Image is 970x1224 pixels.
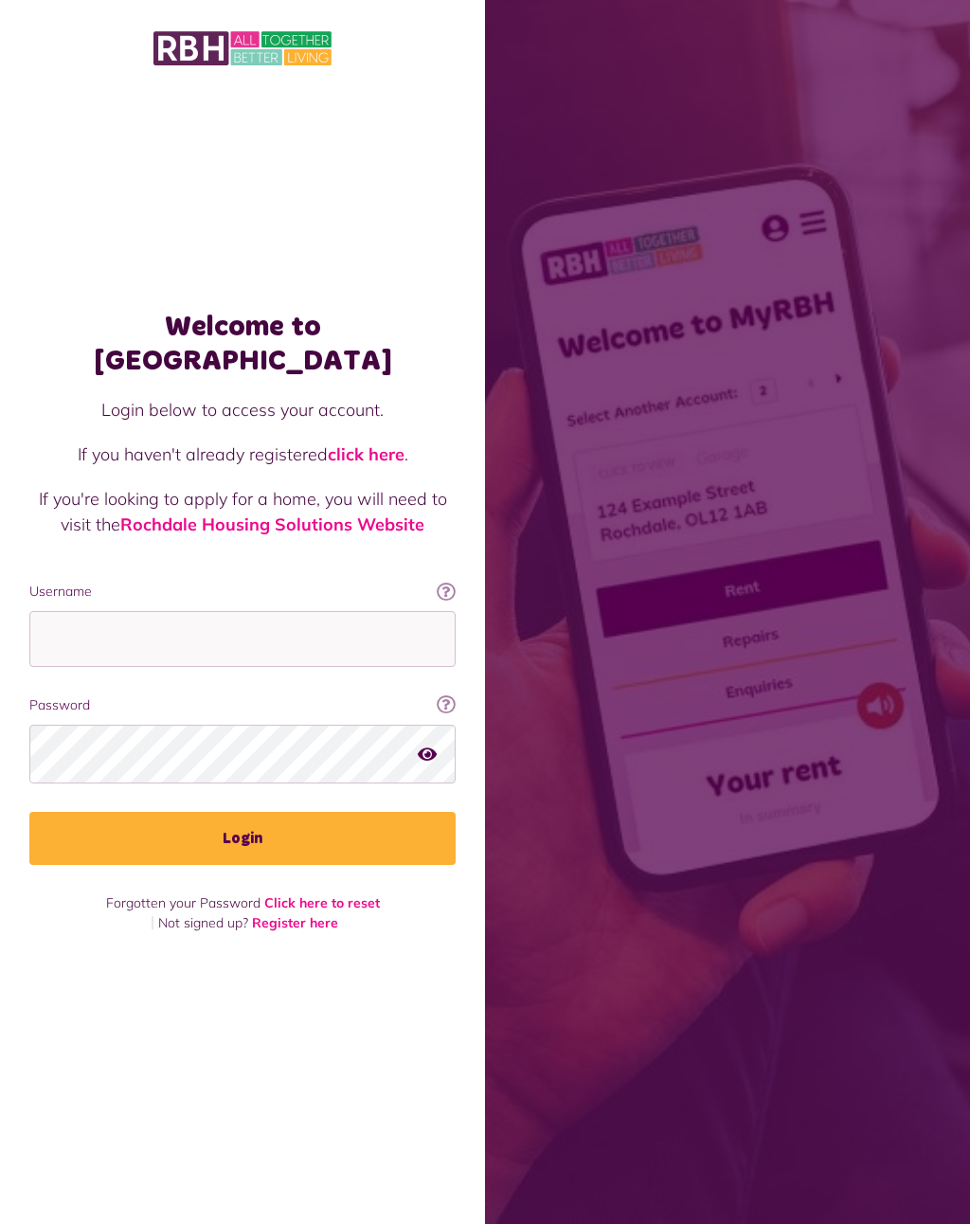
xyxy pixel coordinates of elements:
[153,28,332,68] img: MyRBH
[29,695,456,715] label: Password
[252,914,338,931] a: Register here
[29,310,456,378] h1: Welcome to [GEOGRAPHIC_DATA]
[120,513,424,535] a: Rochdale Housing Solutions Website
[29,812,456,865] button: Login
[29,441,456,467] p: If you haven't already registered .
[29,582,456,602] label: Username
[29,486,456,537] p: If you're looking to apply for a home, you will need to visit the
[29,397,456,423] p: Login below to access your account.
[158,914,248,931] span: Not signed up?
[328,443,404,465] a: click here
[106,894,260,911] span: Forgotten your Password
[264,894,380,911] a: Click here to reset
